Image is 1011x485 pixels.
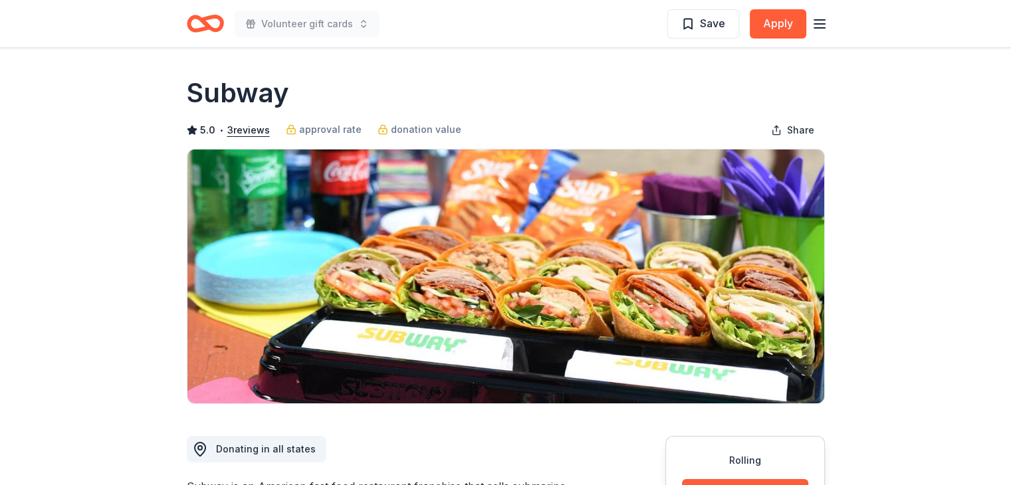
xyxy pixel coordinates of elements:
[787,122,814,138] span: Share
[187,149,824,403] img: Image for Subway
[216,443,316,454] span: Donating in all states
[187,74,289,112] h1: Subway
[227,122,270,138] button: 3reviews
[200,122,215,138] span: 5.0
[299,122,362,138] span: approval rate
[682,452,808,468] div: Rolling
[219,125,223,136] span: •
[187,8,224,39] a: Home
[667,9,739,39] button: Save
[261,16,353,32] span: Volunteer gift cards
[235,11,380,37] button: Volunteer gift cards
[700,15,725,32] span: Save
[378,122,461,138] a: donation value
[760,117,825,144] button: Share
[391,122,461,138] span: donation value
[750,9,806,39] button: Apply
[286,122,362,138] a: approval rate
